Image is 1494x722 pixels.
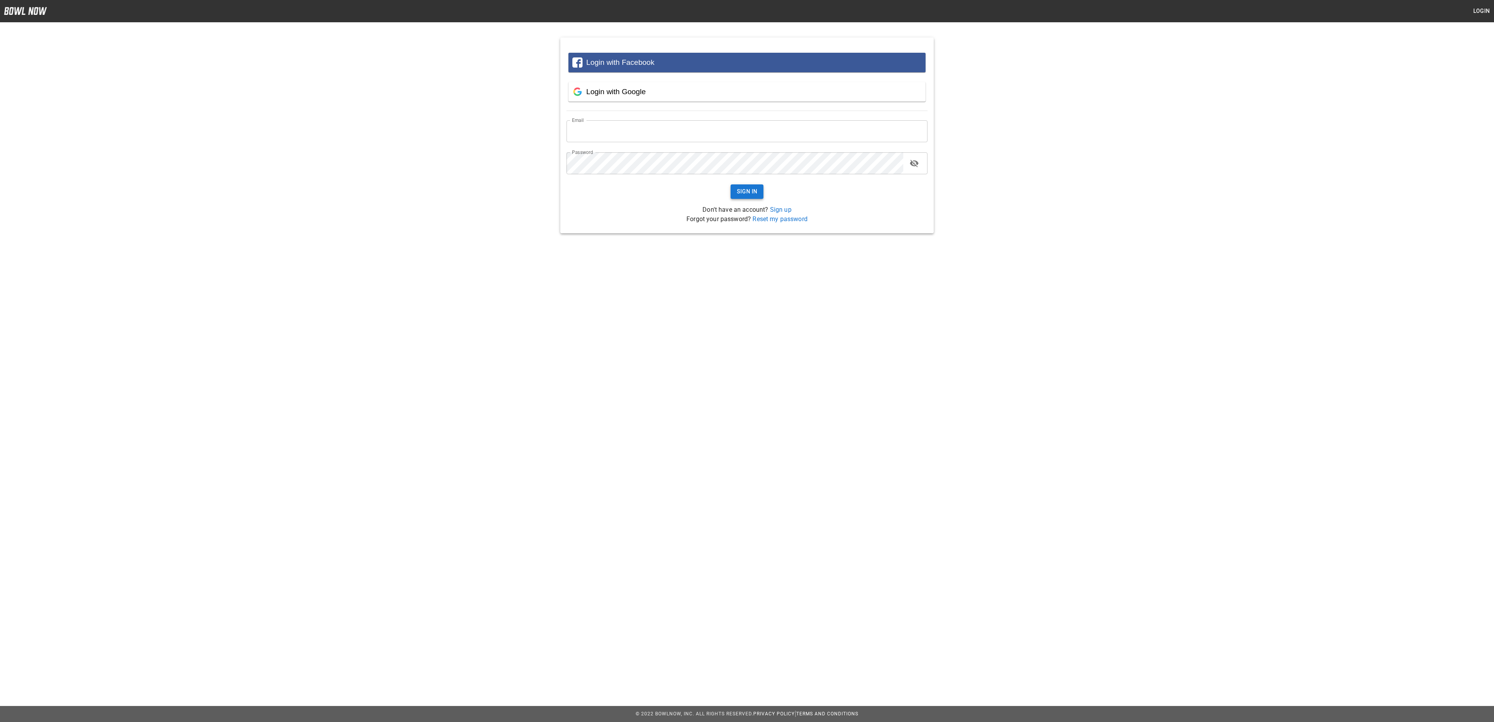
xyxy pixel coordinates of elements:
a: Privacy Policy [753,711,795,717]
span: Login with Google [586,88,646,96]
p: Don't have an account? [567,205,927,214]
button: Login [1469,4,1494,18]
a: Reset my password [752,215,808,223]
a: Sign up [770,206,792,213]
p: Forgot your password? [567,214,927,224]
button: Login with Facebook [568,53,926,72]
button: Sign In [731,184,764,199]
button: toggle password visibility [906,155,922,171]
span: © 2022 BowlNow, Inc. All Rights Reserved. [636,711,753,717]
button: Login with Google [568,82,926,102]
span: Login with Facebook [586,58,654,66]
a: Terms and Conditions [796,711,858,717]
img: logo [4,7,47,15]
